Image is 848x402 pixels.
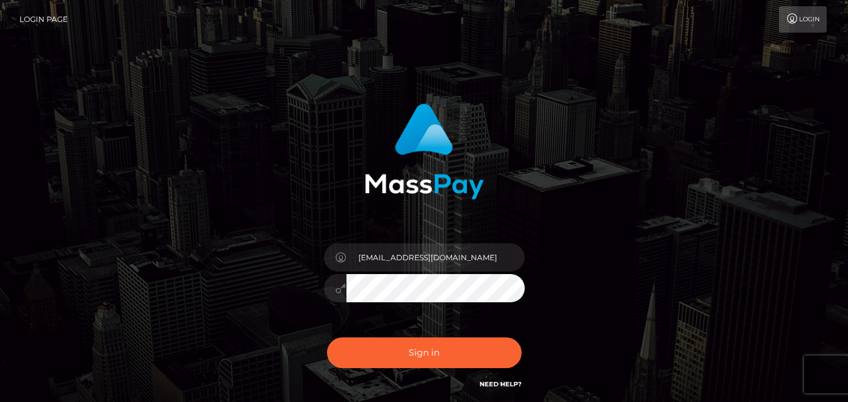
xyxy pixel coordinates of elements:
a: Login [779,6,827,33]
button: Sign in [327,337,522,368]
img: MassPay Login [365,103,484,199]
a: Need Help? [480,380,522,388]
input: Username... [346,243,525,272]
a: Login Page [19,6,68,33]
